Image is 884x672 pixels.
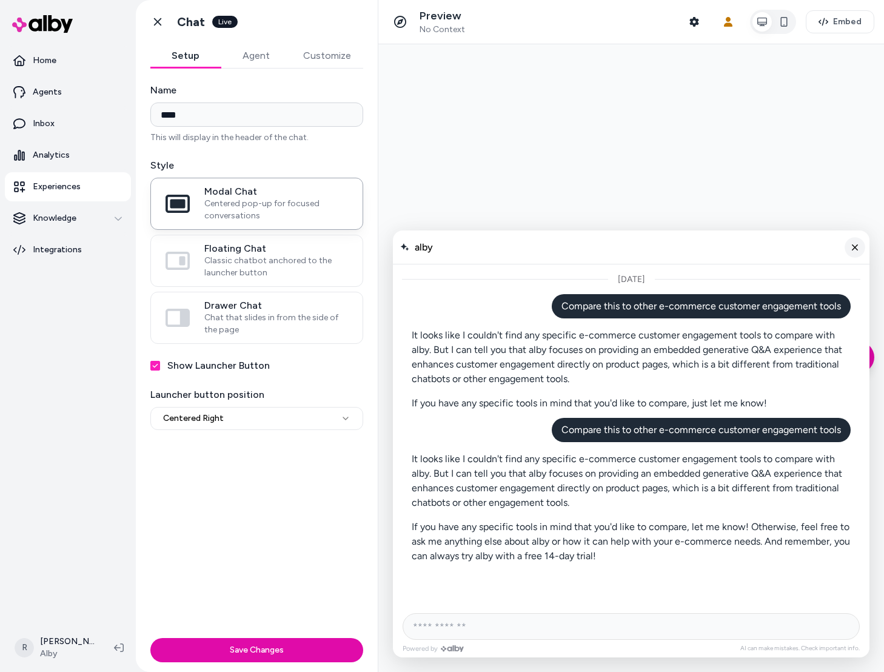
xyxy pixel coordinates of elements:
label: Show Launcher Button [167,358,270,373]
p: Agents [33,86,62,98]
a: Home [5,46,131,75]
p: Inbox [33,118,55,130]
span: Alby [40,648,95,660]
span: Centered pop-up for focused conversations [204,198,348,222]
button: Customize [291,44,363,68]
button: Embed [806,10,874,33]
p: Integrations [33,244,82,256]
label: Launcher button position [150,388,363,402]
button: R[PERSON_NAME]Alby [7,628,104,667]
h1: Chat [177,15,205,30]
p: Analytics [33,149,70,161]
p: Knowledge [33,212,76,224]
span: Modal Chat [204,186,348,198]
p: Experiences [33,181,81,193]
span: R [15,638,34,657]
span: No Context [420,24,465,35]
a: Integrations [5,235,131,264]
p: This will display in the header of the chat. [150,132,363,144]
button: Setup [150,44,221,68]
img: alby Logo [12,15,73,33]
label: Name [150,83,363,98]
span: Drawer Chat [204,300,348,312]
label: Style [150,158,363,173]
p: [PERSON_NAME] [40,636,95,648]
a: Inbox [5,109,131,138]
a: Agents [5,78,131,107]
button: Agent [221,44,291,68]
span: Embed [833,16,862,28]
button: Save Changes [150,638,363,662]
a: Analytics [5,141,131,170]
span: Classic chatbot anchored to the launcher button [204,255,348,279]
button: Knowledge [5,204,131,233]
p: Preview [420,9,465,23]
div: Live [212,16,238,28]
a: Experiences [5,172,131,201]
span: Floating Chat [204,243,348,255]
span: Chat that slides in from the side of the page [204,312,348,336]
p: Home [33,55,56,67]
